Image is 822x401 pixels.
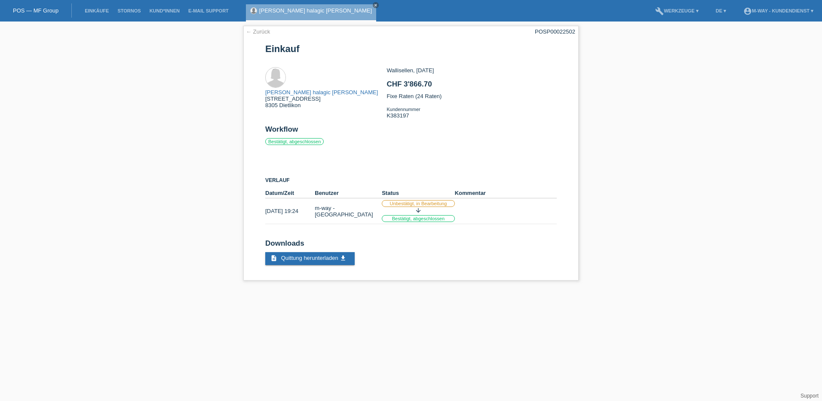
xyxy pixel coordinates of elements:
a: description Quittung herunterladen get_app [265,252,355,265]
a: DE ▾ [712,8,730,13]
i: account_circle [743,7,752,15]
a: [PERSON_NAME] halagic [PERSON_NAME] [265,89,378,96]
span: Kundennummer [386,107,420,112]
a: Einkäufe [80,8,113,13]
div: POSP00022502 [535,28,575,35]
td: m-way - [GEOGRAPHIC_DATA] [315,198,382,224]
i: description [270,255,277,262]
i: get_app [340,255,347,262]
i: arrow_downward [415,207,422,214]
h2: Downloads [265,239,557,252]
h2: CHF 3'866.70 [386,80,556,93]
a: Support [801,393,819,399]
div: Wallisellen, [DATE] Fixe Raten (24 Raten) K383197 [386,67,556,125]
div: [STREET_ADDRESS] 8305 Dietlikon [265,89,378,108]
a: E-Mail Support [184,8,233,13]
th: Kommentar [455,188,557,198]
h3: Verlauf [265,177,557,184]
label: Unbestätigt, in Bearbeitung [382,200,455,207]
a: Kund*innen [145,8,184,13]
h1: Einkauf [265,43,557,54]
a: [PERSON_NAME] halagic [PERSON_NAME] [259,7,372,14]
a: ← Zurück [246,28,270,35]
td: [DATE] 19:24 [265,198,315,224]
th: Benutzer [315,188,382,198]
label: Bestätigt, abgeschlossen [382,215,455,222]
a: close [373,2,379,8]
a: account_circlem-way - Kundendienst ▾ [739,8,818,13]
a: POS — MF Group [13,7,58,14]
a: Stornos [113,8,145,13]
th: Status [382,188,455,198]
i: build [655,7,664,15]
h2: Workflow [265,125,557,138]
th: Datum/Zeit [265,188,315,198]
a: buildWerkzeuge ▾ [651,8,703,13]
span: Quittung herunterladen [281,255,338,261]
i: close [374,3,378,7]
label: Bestätigt, abgeschlossen [265,138,324,145]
